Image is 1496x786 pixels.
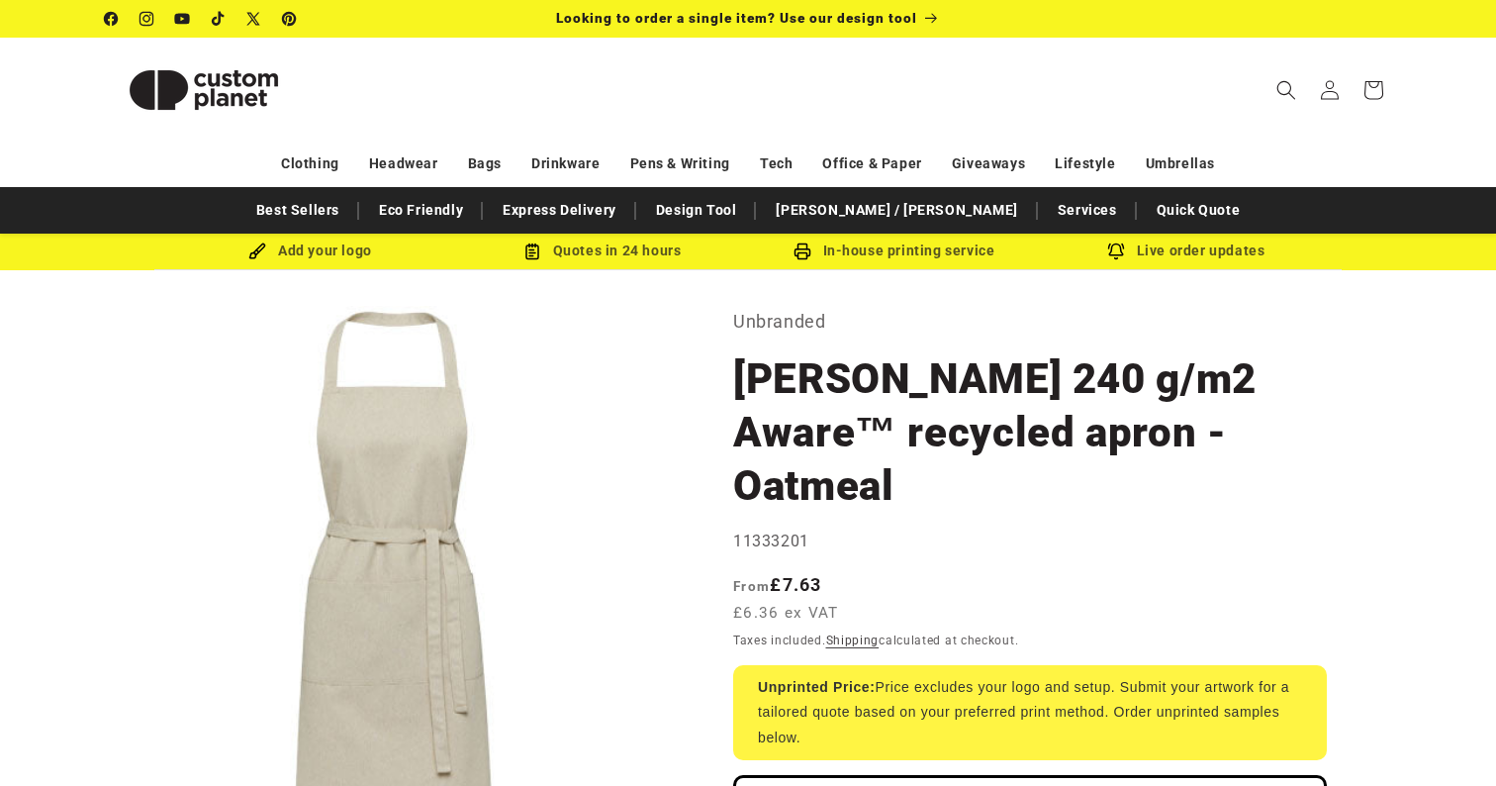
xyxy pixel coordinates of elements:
[105,46,303,135] img: Custom Planet
[1055,147,1115,181] a: Lifestyle
[531,147,600,181] a: Drinkware
[733,631,1327,650] div: Taxes included. calculated at checkout.
[369,193,473,228] a: Eco Friendly
[493,193,626,228] a: Express Delivery
[556,10,917,26] span: Looking to order a single item? Use our design tool
[630,147,730,181] a: Pens & Writing
[758,679,876,695] strong: Unprinted Price:
[248,243,266,260] img: Brush Icon
[369,147,438,181] a: Headwear
[246,193,349,228] a: Best Sellers
[733,306,1327,338] p: Unbranded
[733,578,770,594] span: From
[952,147,1025,181] a: Giveaways
[826,634,880,647] a: Shipping
[1264,68,1308,112] summary: Search
[1147,193,1251,228] a: Quick Quote
[164,239,456,263] div: Add your logo
[733,574,822,595] strong: £7.63
[794,243,811,260] img: In-house printing
[822,147,921,181] a: Office & Paper
[733,665,1327,760] div: Price excludes your logo and setup. Submit your artwork for a tailored quote based on your prefer...
[1107,243,1125,260] img: Order updates
[760,147,793,181] a: Tech
[733,532,809,550] span: 11333201
[646,193,747,228] a: Design Tool
[1397,691,1496,786] iframe: Chat Widget
[1048,193,1127,228] a: Services
[748,239,1040,263] div: In-house printing service
[1146,147,1215,181] a: Umbrellas
[1040,239,1332,263] div: Live order updates
[468,147,502,181] a: Bags
[98,38,311,142] a: Custom Planet
[456,239,748,263] div: Quotes in 24 hours
[733,602,839,625] span: £6.36 ex VAT
[733,352,1327,513] h1: [PERSON_NAME] 240 g/m2 Aware™ recycled apron - Oatmeal
[766,193,1027,228] a: [PERSON_NAME] / [PERSON_NAME]
[523,243,541,260] img: Order Updates Icon
[281,147,339,181] a: Clothing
